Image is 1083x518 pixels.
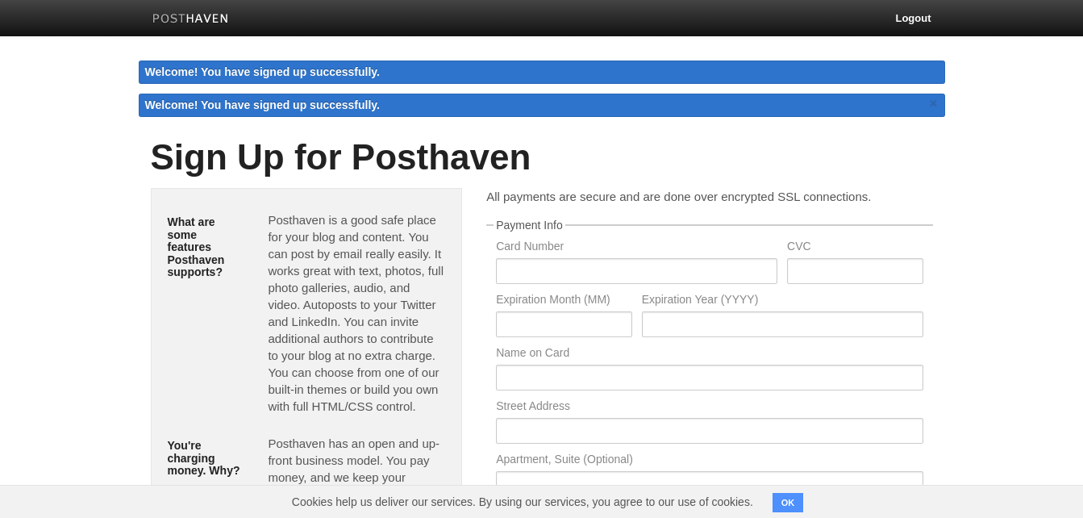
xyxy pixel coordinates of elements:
[494,219,565,231] legend: Payment Info
[168,216,244,278] h5: What are some features Posthaven supports?
[927,94,941,114] a: ×
[139,61,945,84] div: Welcome! You have signed up successfully.
[152,14,229,26] img: Posthaven-bar
[496,347,923,362] label: Name on Card
[145,98,381,111] span: Welcome! You have signed up successfully.
[642,294,923,309] label: Expiration Year (YYYY)
[496,453,923,469] label: Apartment, Suite (Optional)
[496,294,631,309] label: Expiration Month (MM)
[276,486,769,518] span: Cookies help us deliver our services. By using our services, you agree to our use of cookies.
[486,188,932,205] p: All payments are secure and are done over encrypted SSL connections.
[496,400,923,416] label: Street Address
[773,493,804,512] button: OK
[496,240,777,256] label: Card Number
[168,440,244,477] h5: You're charging money. Why?
[151,138,933,177] h1: Sign Up for Posthaven
[787,240,923,256] label: CVC
[268,211,445,415] p: Posthaven is a good safe place for your blog and content. You can post by email really easily. It...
